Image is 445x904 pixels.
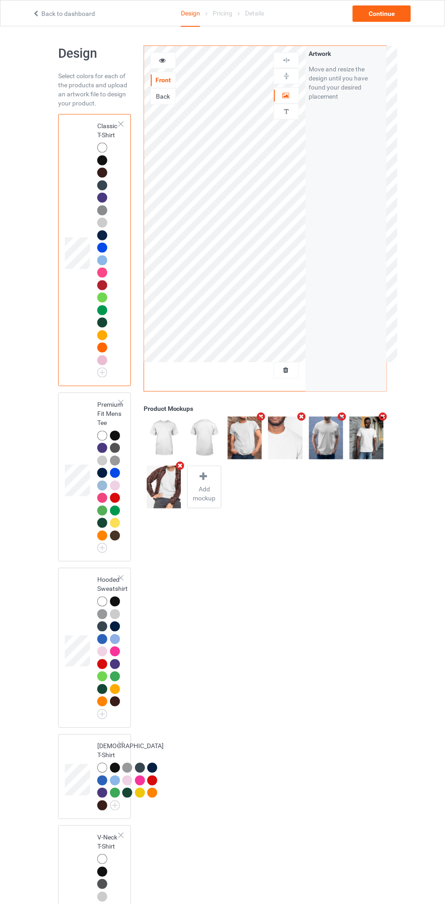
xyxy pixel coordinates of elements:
div: Premium Fit Mens Tee [97,400,123,550]
div: Product Mockups [144,405,387,414]
div: Classic T-Shirt [97,121,119,375]
div: Artwork [309,49,383,58]
i: Remove mockup [377,412,389,422]
div: Front [151,75,175,85]
img: svg+xml;base64,PD94bWwgdmVyc2lvbj0iMS4wIiBlbmNvZGluZz0iVVRGLTgiPz4KPHN2ZyB3aWR0aD0iMjJweCIgaGVpZ2... [110,801,120,811]
div: [DEMOGRAPHIC_DATA] T-Shirt [58,734,131,819]
div: Hooded Sweatshirt [97,575,128,716]
img: regular.jpg [309,417,343,459]
img: regular.jpg [268,417,302,459]
img: regular.jpg [350,417,384,459]
img: svg%3E%0A [282,72,291,80]
div: [DEMOGRAPHIC_DATA] T-Shirt [97,742,164,810]
img: svg+xml;base64,PD94bWwgdmVyc2lvbj0iMS4wIiBlbmNvZGluZz0iVVRGLTgiPz4KPHN2ZyB3aWR0aD0iMjJweCIgaGVpZ2... [97,368,107,378]
img: regular.jpg [147,466,181,509]
div: Premium Fit Mens Tee [58,393,131,562]
div: Design [181,0,200,27]
img: svg%3E%0A [282,107,291,116]
img: regular.jpg [147,417,181,459]
div: Classic T-Shirt [58,114,131,386]
h1: Design [58,45,131,62]
div: Move and resize the design until you have found your desired placement [309,65,383,101]
img: regular.jpg [187,417,221,459]
i: Remove mockup [175,461,186,471]
div: Pricing [213,0,232,26]
div: Hooded Sweatshirt [58,568,131,728]
img: regular.jpg [228,417,262,459]
div: Add mockup [187,466,221,509]
i: Remove mockup [296,412,307,422]
img: svg+xml;base64,PD94bWwgdmVyc2lvbj0iMS4wIiBlbmNvZGluZz0iVVRGLTgiPz4KPHN2ZyB3aWR0aD0iMjJweCIgaGVpZ2... [97,709,107,719]
a: Back to dashboard [32,10,95,17]
img: heather_texture.png [110,456,120,466]
img: heather_texture.png [97,205,107,215]
img: svg+xml;base64,PD94bWwgdmVyc2lvbj0iMS4wIiBlbmNvZGluZz0iVVRGLTgiPz4KPHN2ZyB3aWR0aD0iMjJweCIgaGVpZ2... [97,543,107,553]
div: Back [151,92,175,101]
div: Select colors for each of the products and upload an artwork file to design your product. [58,71,131,108]
img: svg%3E%0A [282,56,291,65]
div: Continue [353,5,411,22]
div: Details [245,0,264,26]
span: Add mockup [188,485,221,503]
i: Remove mockup [337,412,348,422]
i: Remove mockup [255,412,267,422]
